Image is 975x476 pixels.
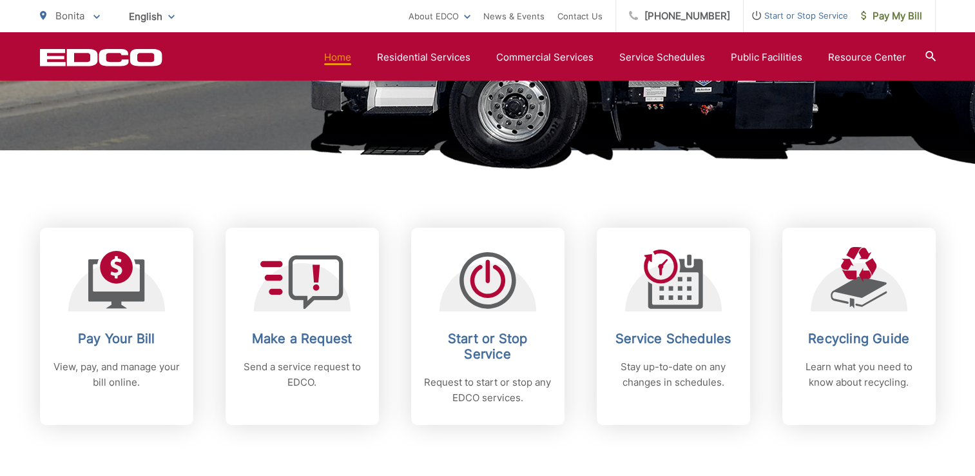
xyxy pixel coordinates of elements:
[483,8,545,24] a: News & Events
[226,228,379,425] a: Make a Request Send a service request to EDCO.
[238,331,366,346] h2: Make a Request
[40,48,162,66] a: EDCD logo. Return to the homepage.
[557,8,603,24] a: Contact Us
[55,10,84,22] span: Bonita
[795,359,923,390] p: Learn what you need to know about recycling.
[424,331,552,362] h2: Start or Stop Service
[496,50,594,65] a: Commercial Services
[597,228,750,425] a: Service Schedules Stay up-to-date on any changes in schedules.
[40,228,193,425] a: Pay Your Bill View, pay, and manage your bill online.
[610,331,737,346] h2: Service Schedules
[424,375,552,406] p: Request to start or stop any EDCO services.
[119,5,184,28] span: English
[610,359,737,390] p: Stay up-to-date on any changes in schedules.
[377,50,470,65] a: Residential Services
[238,359,366,390] p: Send a service request to EDCO.
[324,50,351,65] a: Home
[795,331,923,346] h2: Recycling Guide
[619,50,705,65] a: Service Schedules
[731,50,802,65] a: Public Facilities
[53,359,180,390] p: View, pay, and manage your bill online.
[53,331,180,346] h2: Pay Your Bill
[782,228,936,425] a: Recycling Guide Learn what you need to know about recycling.
[861,8,922,24] span: Pay My Bill
[409,8,470,24] a: About EDCO
[828,50,906,65] a: Resource Center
